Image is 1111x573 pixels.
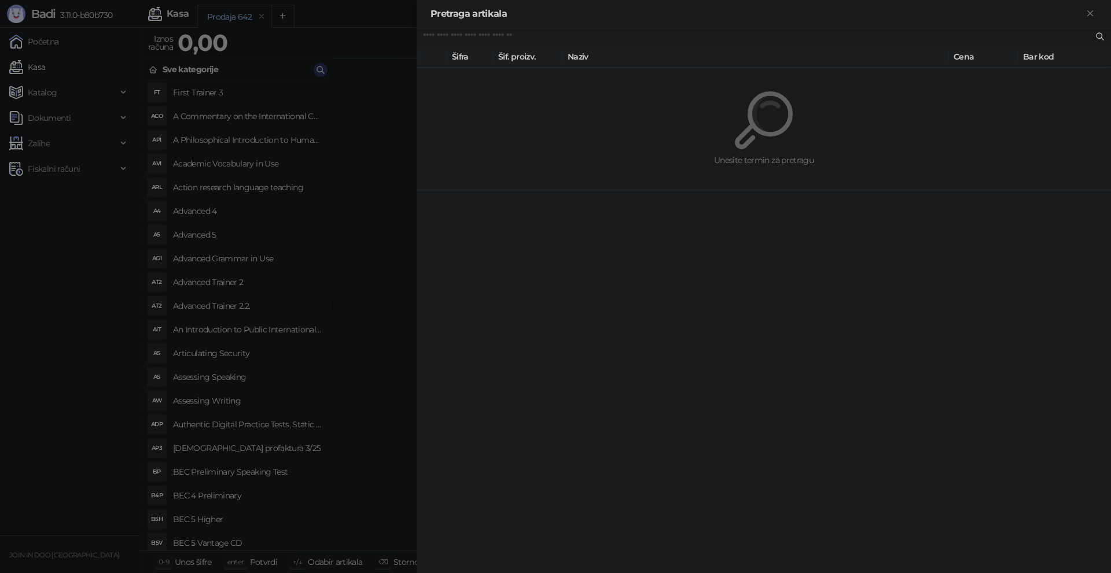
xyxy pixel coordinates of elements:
[494,46,563,68] th: Šif. proizv.
[447,46,494,68] th: Šifra
[563,46,949,68] th: Naziv
[1018,46,1111,68] th: Bar kod
[431,7,1083,21] div: Pretraga artikala
[1083,7,1097,21] button: Zatvori
[735,91,793,149] img: Pretraga
[949,46,1018,68] th: Cena
[444,154,1083,167] div: Unesite termin za pretragu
